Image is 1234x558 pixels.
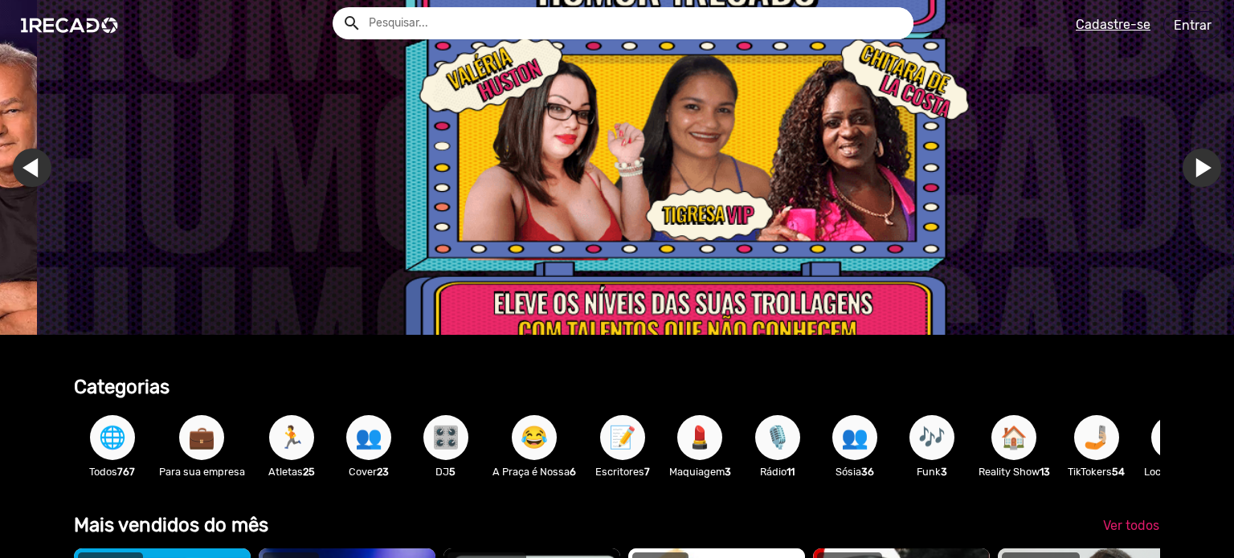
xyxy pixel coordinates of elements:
button: 🔊 [1151,415,1196,460]
p: A Praça é Nossa [492,464,576,479]
b: 767 [117,466,135,478]
b: 54 [1112,466,1125,478]
b: 6 [570,466,576,478]
span: Ver todos [1103,518,1159,533]
span: 🤳🏼 [1083,415,1110,460]
a: Entrar [1163,11,1222,39]
span: 💼 [188,415,215,460]
p: Para sua empresa [159,464,245,479]
p: TikTokers [1066,464,1127,479]
button: 🎶 [909,415,954,460]
span: 👥 [355,415,382,460]
button: 🏠 [991,415,1036,460]
button: 🤳🏼 [1074,415,1119,460]
span: 🌐 [99,415,126,460]
span: 🏠 [1000,415,1028,460]
p: Sósia [824,464,885,479]
p: Rádio [747,464,808,479]
button: 👥 [832,415,877,460]
span: 👥 [841,415,868,460]
button: 🌐 [90,415,135,460]
p: Escritores [592,464,653,479]
span: 📝 [609,415,636,460]
button: 🎙️ [755,415,800,460]
span: 🎶 [918,415,946,460]
b: 7 [644,466,650,478]
p: Cover [338,464,399,479]
b: 11 [787,466,795,478]
u: Cadastre-se [1076,17,1150,32]
span: 🔊 [1160,415,1187,460]
b: 23 [377,466,389,478]
input: Pesquisar... [357,7,913,39]
b: 3 [725,466,731,478]
button: 💄 [677,415,722,460]
b: 36 [861,466,874,478]
b: 25 [303,466,315,478]
b: 5 [449,466,456,478]
p: Atletas [261,464,322,479]
span: 😂 [521,415,548,460]
b: Mais vendidos do mês [74,514,268,536]
button: 🏃 [269,415,314,460]
span: 🎙️ [764,415,791,460]
button: 💼 [179,415,224,460]
button: Example home icon [337,8,365,36]
span: 🎛️ [432,415,460,460]
p: DJ [415,464,476,479]
p: Maquiagem [669,464,731,479]
button: 👥 [346,415,391,460]
button: 🎛️ [423,415,468,460]
b: 13 [1040,466,1050,478]
p: Todos [82,464,143,479]
a: Ir para o slide anterior [50,149,88,187]
b: Categorias [74,376,170,398]
p: Locutores [1143,464,1204,479]
button: 😂 [512,415,557,460]
p: Funk [901,464,962,479]
span: 🏃 [278,415,305,460]
span: 💄 [686,415,713,460]
b: 3 [941,466,947,478]
button: 📝 [600,415,645,460]
mat-icon: Example home icon [342,14,362,33]
p: Reality Show [979,464,1050,479]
